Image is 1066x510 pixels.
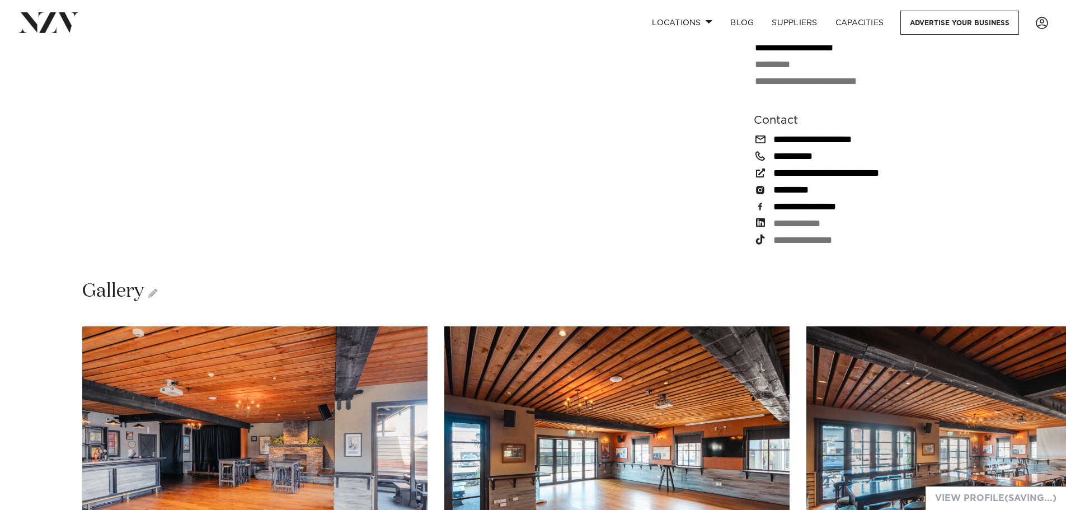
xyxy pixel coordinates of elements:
[754,7,936,90] div: The Bealey Quarter
[82,279,157,304] h2: Gallery
[826,11,893,35] a: Capacities
[643,11,721,35] a: Locations
[721,11,763,35] a: BLOG
[900,11,1019,35] a: Advertise your business
[763,11,826,35] a: SUPPLIERS
[18,12,79,32] img: nzv-logo.png
[754,112,936,129] h6: Contact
